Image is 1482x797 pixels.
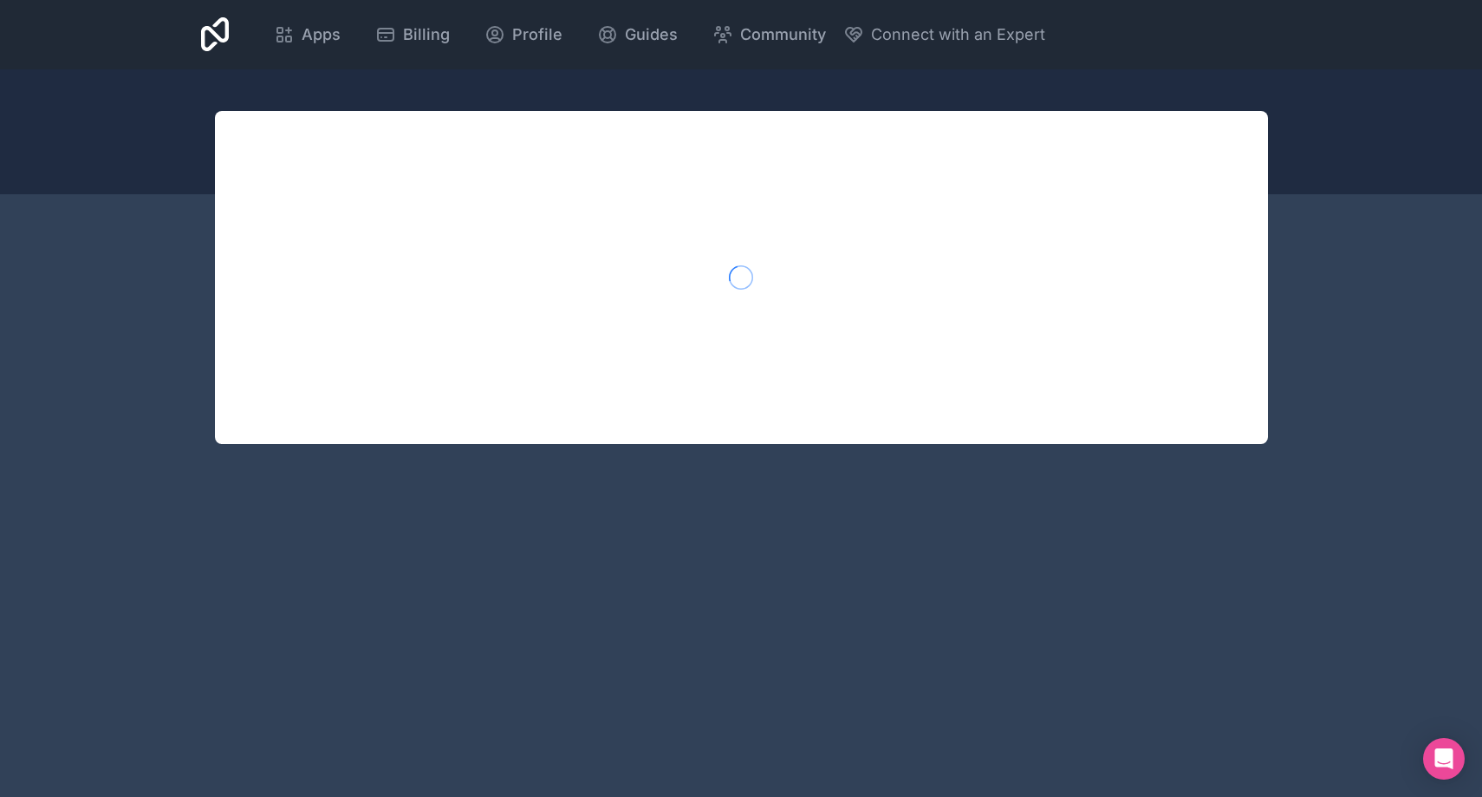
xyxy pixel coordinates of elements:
[1423,738,1465,780] div: Open Intercom Messenger
[403,23,450,47] span: Billing
[361,16,464,54] a: Billing
[871,23,1045,47] span: Connect with an Expert
[471,16,576,54] a: Profile
[843,23,1045,47] button: Connect with an Expert
[699,16,840,54] a: Community
[625,23,678,47] span: Guides
[740,23,826,47] span: Community
[583,16,692,54] a: Guides
[302,23,341,47] span: Apps
[260,16,354,54] a: Apps
[512,23,562,47] span: Profile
